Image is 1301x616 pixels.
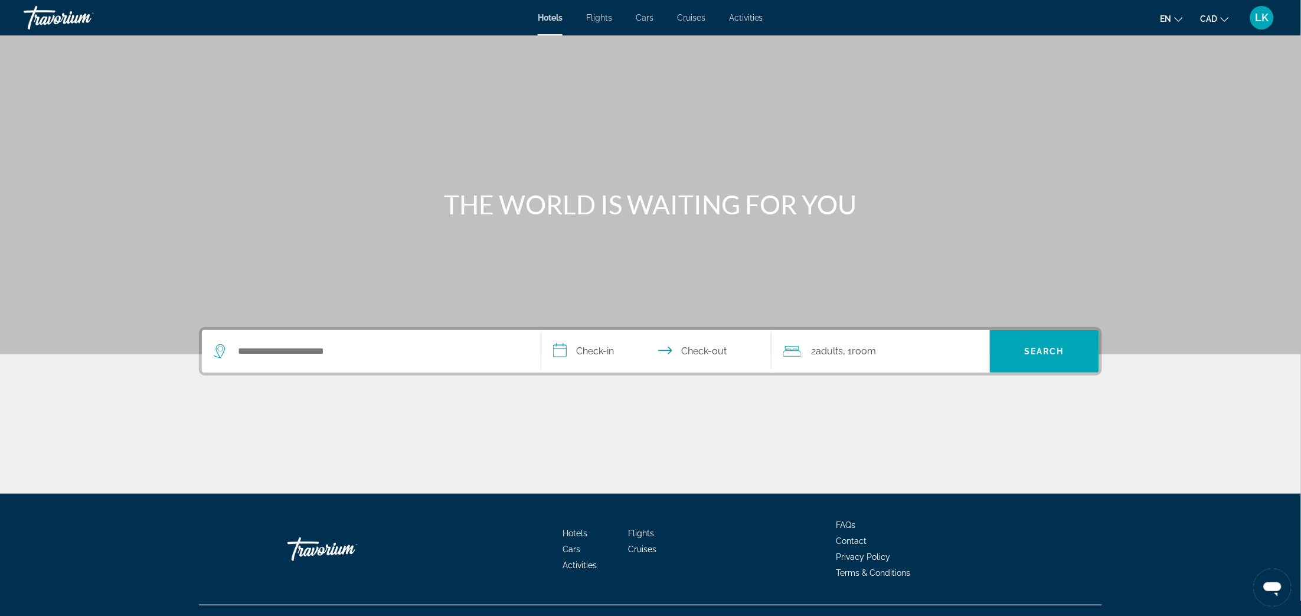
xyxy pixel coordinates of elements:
[563,545,581,554] a: Cars
[990,330,1099,373] button: Search
[636,13,653,22] a: Cars
[429,189,872,220] h1: THE WORLD IS WAITING FOR YOU
[538,13,563,22] a: Hotels
[237,343,523,360] input: Search hotel destination
[1256,12,1269,24] span: LK
[541,330,772,373] button: Select check in and out date
[772,330,990,373] button: Travelers: 2 adults, 0 children
[1025,347,1065,356] span: Search
[836,536,867,546] a: Contact
[1247,5,1277,30] button: User Menu
[202,330,1099,373] div: Search widget
[1201,14,1218,24] span: CAD
[629,545,657,554] a: Cruises
[836,552,891,562] a: Privacy Policy
[844,343,877,360] span: , 1
[1161,14,1172,24] span: en
[1161,10,1183,27] button: Change language
[812,343,844,360] span: 2
[563,560,597,570] a: Activities
[629,529,655,538] a: Flights
[1254,569,1292,607] iframe: Button to launch messaging window
[836,568,911,578] a: Terms & Conditions
[816,346,844,357] span: Adults
[563,529,588,538] a: Hotels
[24,2,142,33] a: Travorium
[729,13,763,22] a: Activities
[586,13,612,22] a: Flights
[287,532,406,567] a: Go Home
[677,13,705,22] a: Cruises
[1201,10,1229,27] button: Change currency
[852,346,877,357] span: Room
[836,520,856,530] a: FAQs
